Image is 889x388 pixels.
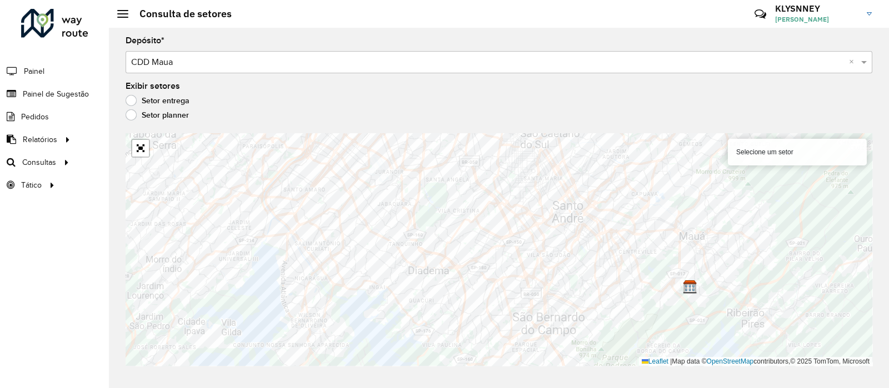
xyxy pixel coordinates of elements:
h2: Consulta de setores [128,8,232,20]
label: Depósito [126,34,164,47]
a: Leaflet [642,357,668,365]
span: Pedidos [21,111,49,123]
span: Relatórios [23,134,57,145]
span: Tático [21,179,42,191]
div: Map data © contributors,© 2025 TomTom, Microsoft [639,357,872,366]
span: Painel de Sugestão [23,88,89,100]
label: Exibir setores [126,79,180,93]
a: Abrir mapa em tela cheia [132,140,149,157]
a: Contato Rápido [748,2,772,26]
label: Setor planner [126,109,189,120]
span: | [670,357,672,365]
span: Painel [24,65,44,77]
label: Setor entrega [126,95,189,106]
span: [PERSON_NAME] [775,14,858,24]
span: Consultas [22,157,56,168]
h3: KLYSNNEY [775,3,858,14]
span: Clear all [849,56,858,69]
a: OpenStreetMap [707,357,754,365]
div: Selecione um setor [728,139,867,165]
